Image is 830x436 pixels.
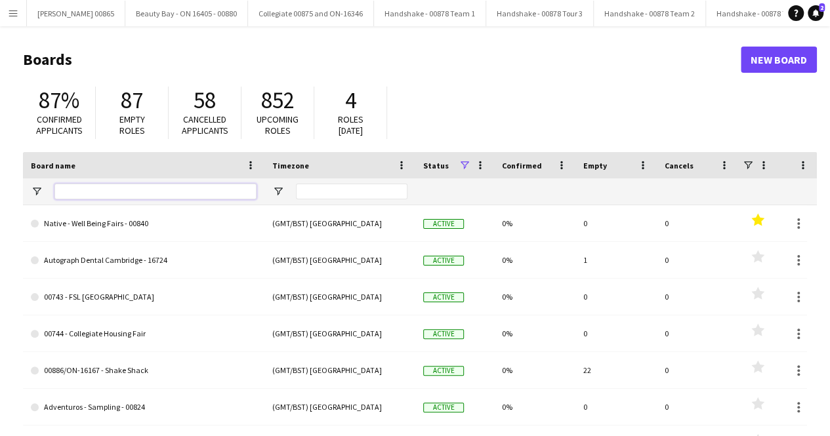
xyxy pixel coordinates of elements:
[423,292,464,302] span: Active
[119,113,145,136] span: Empty roles
[31,315,257,352] a: 00744 - Collegiate Housing Fair
[264,242,415,278] div: (GMT/BST) [GEOGRAPHIC_DATA]
[257,113,299,136] span: Upcoming roles
[423,329,464,339] span: Active
[423,256,464,266] span: Active
[575,389,657,425] div: 0
[494,279,575,315] div: 0%
[502,161,542,170] span: Confirmed
[264,389,415,425] div: (GMT/BST) [GEOGRAPHIC_DATA]
[665,161,694,170] span: Cancels
[575,242,657,278] div: 1
[296,184,407,199] input: Timezone Filter Input
[121,86,143,115] span: 87
[575,315,657,351] div: 0
[31,205,257,242] a: Native - Well Being Fairs - 00840
[264,279,415,315] div: (GMT/BST) [GEOGRAPHIC_DATA]
[374,1,486,26] button: Handshake - 00878 Team 1
[423,366,464,376] span: Active
[345,86,356,115] span: 4
[575,352,657,388] div: 22
[657,279,738,315] div: 0
[194,86,216,115] span: 58
[27,1,125,26] button: [PERSON_NAME] 00865
[31,186,43,197] button: Open Filter Menu
[657,242,738,278] div: 0
[54,184,257,199] input: Board name Filter Input
[423,161,449,170] span: Status
[575,279,657,315] div: 0
[494,389,575,425] div: 0%
[494,315,575,351] div: 0%
[125,1,248,26] button: Beauty Bay - ON 16405 - 00880
[248,1,374,26] button: Collegiate 00875 and ON-16346
[808,5,823,21] a: 2
[338,113,363,136] span: Roles [DATE]
[36,113,83,136] span: Confirmed applicants
[31,279,257,315] a: 00743 - FSL [GEOGRAPHIC_DATA]
[423,219,464,229] span: Active
[23,50,741,69] h1: Boards
[494,352,575,388] div: 0%
[272,186,284,197] button: Open Filter Menu
[261,86,295,115] span: 852
[31,242,257,279] a: Autograph Dental Cambridge - 16724
[31,161,75,170] span: Board name
[819,3,825,12] span: 2
[264,352,415,388] div: (GMT/BST) [GEOGRAPHIC_DATA]
[264,315,415,351] div: (GMT/BST) [GEOGRAPHIC_DATA]
[486,1,594,26] button: Handshake - 00878 Tour 3
[31,352,257,389] a: 00886/ON-16167 - Shake Shack
[706,1,818,26] button: Handshake - 00878 Team 4
[657,315,738,351] div: 0
[423,403,464,412] span: Active
[575,205,657,241] div: 0
[657,352,738,388] div: 0
[272,161,309,170] span: Timezone
[583,161,607,170] span: Empty
[594,1,706,26] button: Handshake - 00878 Team 2
[39,86,79,115] span: 87%
[182,113,228,136] span: Cancelled applicants
[31,389,257,426] a: Adventuros - Sampling - 00824
[657,389,738,425] div: 0
[264,205,415,241] div: (GMT/BST) [GEOGRAPHIC_DATA]
[494,242,575,278] div: 0%
[494,205,575,241] div: 0%
[741,47,817,73] a: New Board
[657,205,738,241] div: 0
